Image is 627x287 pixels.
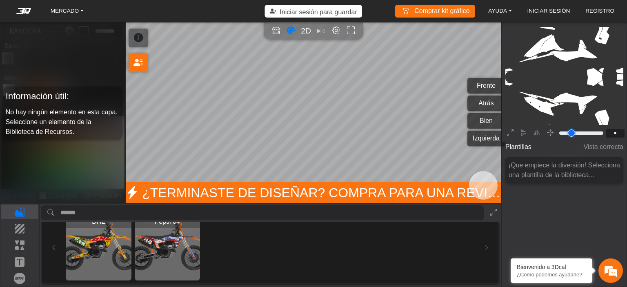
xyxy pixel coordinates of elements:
font: INICIAR SESIÓN [527,8,570,14]
button: 2D [300,25,312,37]
p: ¿Cómo podemos ayudarle? [517,271,586,278]
div: Ver DHL [66,215,131,280]
font: Plantillas [505,143,531,150]
font: ¡Que empiece la diversión! Selecciona una plantilla de la biblioteca... [509,162,620,178]
font: ¿Terminaste de diseñar? Compra para una revisión final. [142,185,564,200]
div: Ver Pepsi 84 [135,215,200,280]
font: No hay ningún elemento en esta capa. Seleccione un elemento de la Biblioteca de Recursos. [6,109,118,135]
button: Bien [467,113,505,129]
button: Abierto en Showroom [270,25,282,37]
button: Herramienta de color [285,25,297,37]
button: Cacerola [544,127,557,140]
input: activo de búsqueda [60,205,484,220]
font: Información útil: [6,91,69,101]
div: Chatee con nosotros ahora [55,43,149,53]
img: Pepsi 84 indefinido [135,215,200,280]
button: Configuración del editor [330,25,342,37]
font: MERCADO [51,8,79,14]
font: Iniciar sesión para guardar [280,8,357,15]
font: 2D [301,27,311,35]
div: Artículos [105,215,156,240]
font: Bien [480,118,493,125]
a: MERCADO [47,5,87,16]
button: Expandir editor 2D [504,127,517,140]
font: Frente [477,82,496,89]
div: Bienvenido a 3Dcal [517,264,586,270]
a: Comprar kit gráfico [398,5,473,18]
button: Iniciar sesión para guardar [265,5,362,18]
div: Minimizar ventana de chat en vivo [134,4,153,24]
div: Preguntas frecuentes [55,215,105,240]
font: Izquierda [473,135,500,142]
textarea: Escriba su mensaje y pulse “Intro” [4,186,156,215]
button: Atrás [467,95,505,111]
button: Frente [467,78,505,93]
font: Pepsi 84 [155,218,180,225]
font: Vista correcta [583,143,623,150]
button: Izquierda [467,131,505,147]
a: AYUDA [485,5,515,16]
span: Estamos en línea. [47,83,113,160]
div: Volver atrás en la navegación [9,42,21,54]
button: Pantalla completa [345,25,357,37]
font: AYUDA [488,8,507,14]
span: ¿Terminaste de diseñar? Compra para una revisión final. [126,182,501,204]
img: DHL indefinido [66,215,131,280]
span: DHL [91,217,106,227]
button: Expandir biblioteca [487,205,500,220]
font: ¿Cómo podemos ayudarle? [517,271,582,278]
font: REGISTRO [585,8,614,14]
span: Conversación [4,229,55,235]
font: Bienvenido a 3Dcal [517,264,566,270]
font: DHL [92,218,105,225]
font: Atrás [478,100,494,107]
span: Pepsi 84 [153,217,181,227]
